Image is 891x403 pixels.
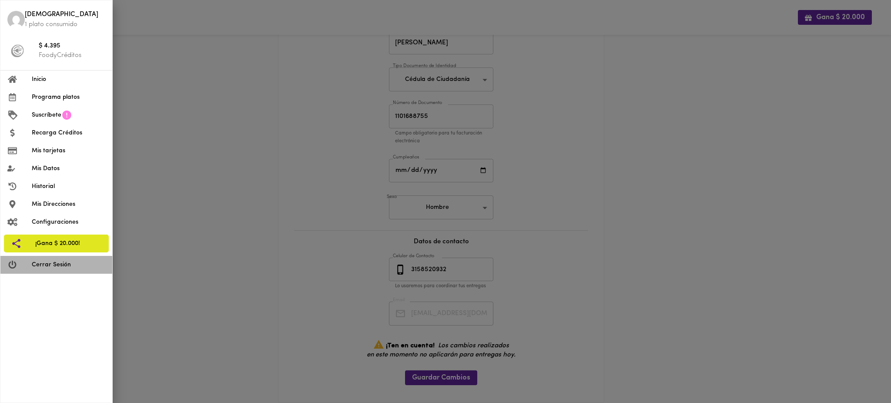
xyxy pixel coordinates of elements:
[32,260,105,269] span: Cerrar Sesión
[32,146,105,155] span: Mis tarjetas
[32,111,61,120] span: Suscríbete
[841,353,882,394] iframe: Messagebird Livechat Widget
[32,75,105,84] span: Inicio
[32,93,105,102] span: Programa platos
[32,200,105,209] span: Mis Direcciones
[25,20,105,29] p: 1 plato consumido
[35,239,102,248] span: ¡Gana $ 20.000!
[39,41,105,51] span: $ 4.395
[32,218,105,227] span: Configuraciones
[32,182,105,191] span: Historial
[11,44,24,57] img: foody-creditos-black.png
[39,51,105,60] p: FoodyCréditos
[32,164,105,173] span: Mis Datos
[32,128,105,138] span: Recarga Créditos
[25,10,105,20] span: [DEMOGRAPHIC_DATA]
